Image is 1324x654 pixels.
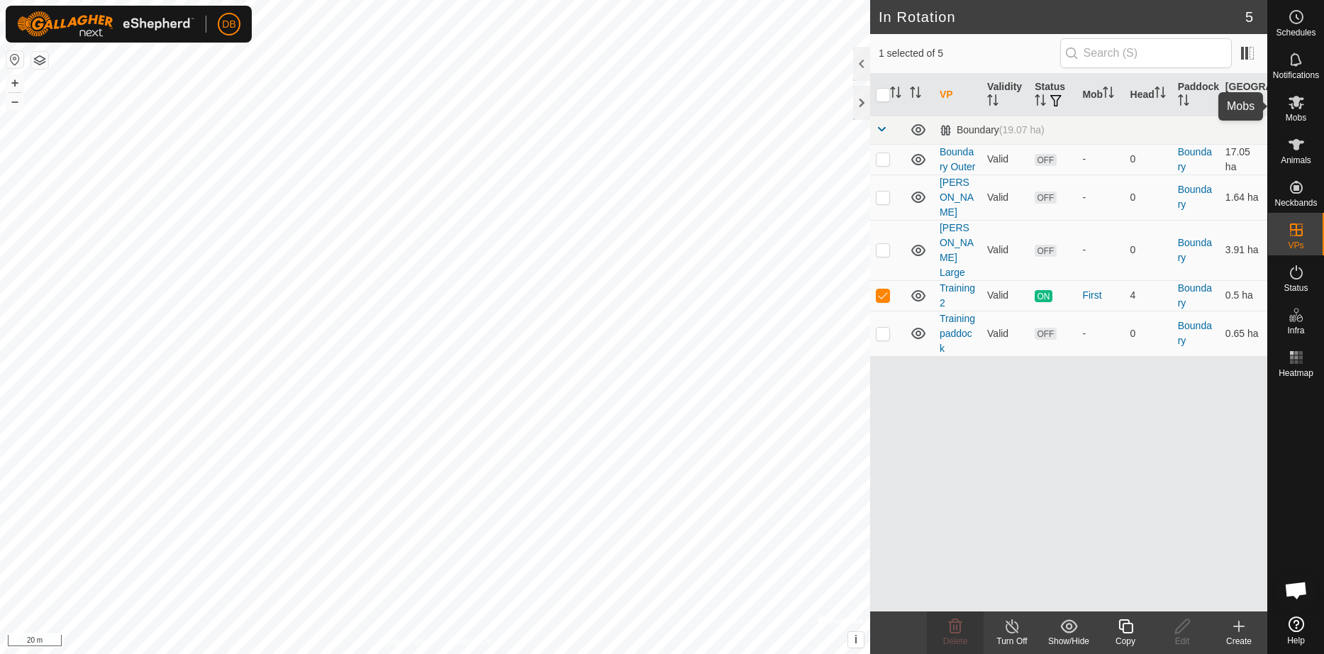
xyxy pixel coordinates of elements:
[987,96,998,108] p-sorticon: Activate to sort
[943,636,968,646] span: Delete
[1273,71,1319,79] span: Notifications
[1125,220,1172,280] td: 0
[1154,635,1211,648] div: Edit
[1077,74,1124,116] th: Mob
[1220,74,1267,116] th: [GEOGRAPHIC_DATA] Area
[1178,146,1212,172] a: Boundary
[1274,199,1317,207] span: Neckbands
[940,177,974,218] a: [PERSON_NAME]
[1035,154,1056,166] span: OFF
[1178,96,1189,108] p-sorticon: Activate to sort
[855,633,857,645] span: i
[6,51,23,68] button: Reset Map
[1220,144,1267,174] td: 17.05 ha
[1288,241,1303,250] span: VPs
[1220,280,1267,311] td: 0.5 ha
[449,636,491,648] a: Contact Us
[1035,245,1056,257] span: OFF
[981,174,1029,220] td: Valid
[1284,284,1308,292] span: Status
[1082,190,1118,205] div: -
[981,144,1029,174] td: Valid
[379,636,432,648] a: Privacy Policy
[1155,89,1166,100] p-sorticon: Activate to sort
[984,635,1040,648] div: Turn Off
[1287,326,1304,335] span: Infra
[1178,282,1212,309] a: Boundary
[1178,320,1212,346] a: Boundary
[981,311,1029,356] td: Valid
[934,74,981,116] th: VP
[1125,280,1172,311] td: 4
[1082,152,1118,167] div: -
[1220,174,1267,220] td: 1.64 ha
[981,220,1029,280] td: Valid
[1276,28,1315,37] span: Schedules
[1097,635,1154,648] div: Copy
[1035,328,1056,340] span: OFF
[981,74,1029,116] th: Validity
[999,124,1045,135] span: (19.07 ha)
[1040,635,1097,648] div: Show/Hide
[1035,96,1046,108] p-sorticon: Activate to sort
[6,93,23,110] button: –
[1268,611,1324,650] a: Help
[981,280,1029,311] td: Valid
[17,11,194,37] img: Gallagher Logo
[879,9,1245,26] h2: In Rotation
[1286,113,1306,122] span: Mobs
[1125,144,1172,174] td: 0
[879,46,1060,61] span: 1 selected of 5
[1029,74,1077,116] th: Status
[1082,288,1118,303] div: First
[1211,635,1267,648] div: Create
[1035,290,1052,302] span: ON
[1275,569,1318,611] div: Open chat
[1103,89,1114,100] p-sorticon: Activate to sort
[1178,184,1212,210] a: Boundary
[848,632,864,648] button: i
[31,52,48,69] button: Map Layers
[940,124,1045,136] div: Boundary
[1125,174,1172,220] td: 0
[910,89,921,100] p-sorticon: Activate to sort
[1178,237,1212,263] a: Boundary
[1220,311,1267,356] td: 0.65 ha
[1245,6,1253,28] span: 5
[1247,96,1259,108] p-sorticon: Activate to sort
[940,282,975,309] a: Training 2
[1035,192,1056,204] span: OFF
[1082,326,1118,341] div: -
[940,146,976,172] a: Boundary Outer
[1060,38,1232,68] input: Search (S)
[940,222,974,278] a: [PERSON_NAME] Large
[1279,369,1313,377] span: Heatmap
[1125,311,1172,356] td: 0
[1082,243,1118,257] div: -
[890,89,901,100] p-sorticon: Activate to sort
[6,74,23,92] button: +
[1172,74,1220,116] th: Paddock
[1125,74,1172,116] th: Head
[940,313,975,354] a: Training paddock
[222,17,235,32] span: DB
[1281,156,1311,165] span: Animals
[1287,636,1305,645] span: Help
[1220,220,1267,280] td: 3.91 ha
